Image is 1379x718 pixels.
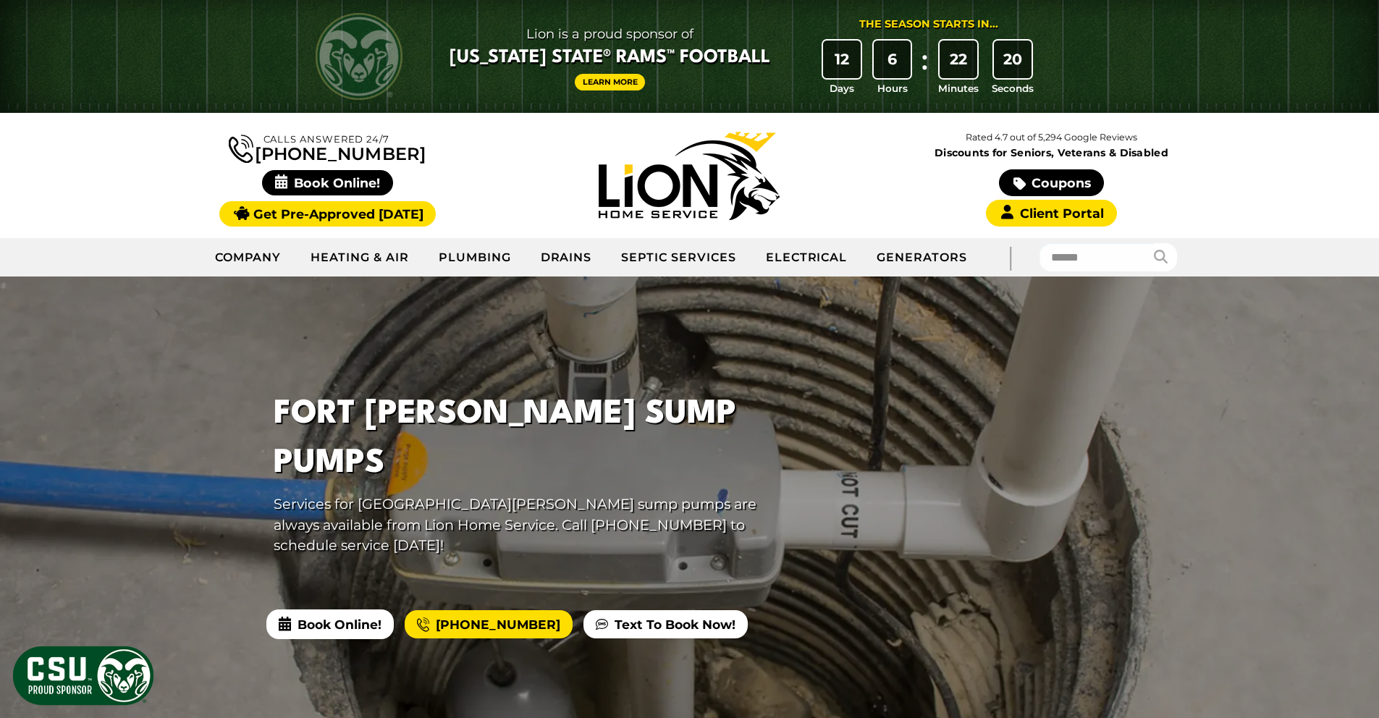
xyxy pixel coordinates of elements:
[296,240,423,276] a: Heating & Air
[859,17,998,33] div: The Season Starts in...
[274,494,801,556] p: Services for [GEOGRAPHIC_DATA][PERSON_NAME] sump pumps are always available from Lion Home Servic...
[316,13,402,100] img: CSU Rams logo
[450,22,770,46] span: Lion is a proud sponsor of
[874,41,911,78] div: 6
[266,609,394,638] span: Book Online!
[999,169,1103,196] a: Coupons
[450,46,770,70] span: [US_STATE] State® Rams™ Football
[575,74,646,90] a: Learn More
[870,130,1232,145] p: Rated 4.7 out of 5,294 Google Reviews
[599,132,780,220] img: Lion Home Service
[405,610,573,639] a: [PHONE_NUMBER]
[526,240,607,276] a: Drains
[823,41,861,78] div: 12
[830,81,854,96] span: Days
[877,81,908,96] span: Hours
[607,240,751,276] a: Septic Services
[274,390,801,487] h1: Fort [PERSON_NAME] Sump Pumps
[938,81,979,96] span: Minutes
[219,201,436,227] a: Get Pre-Approved [DATE]
[201,240,297,276] a: Company
[262,170,393,195] span: Book Online!
[751,240,863,276] a: Electrical
[992,81,1034,96] span: Seconds
[229,132,426,163] a: [PHONE_NUMBER]
[982,238,1039,276] div: |
[986,200,1116,227] a: Client Portal
[874,148,1230,158] span: Discounts for Seniors, Veterans & Disabled
[917,41,932,96] div: :
[424,240,526,276] a: Plumbing
[11,644,156,707] img: CSU Sponsor Badge
[862,240,982,276] a: Generators
[994,41,1032,78] div: 20
[940,41,977,78] div: 22
[583,610,748,639] a: Text To Book Now!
